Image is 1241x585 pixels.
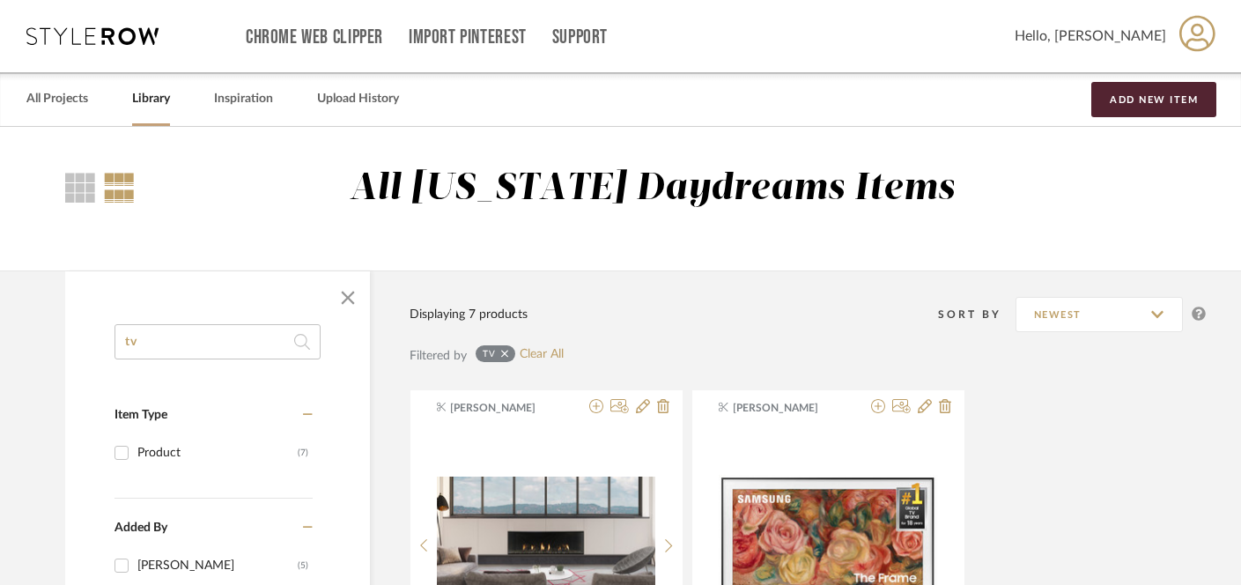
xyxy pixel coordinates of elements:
div: tv [483,348,497,359]
div: Filtered by [410,346,467,366]
a: Import Pinterest [409,30,527,45]
a: Support [552,30,608,45]
span: [PERSON_NAME] [450,400,561,416]
div: Sort By [938,306,1016,323]
input: Search within 7 results [114,324,321,359]
div: All [US_STATE] Daydreams Items [350,167,956,211]
div: [PERSON_NAME] [137,552,298,580]
span: Hello, [PERSON_NAME] [1015,26,1166,47]
span: Item Type [114,409,167,421]
span: Added By [114,522,167,534]
a: Upload History [317,87,399,111]
button: Add New Item [1091,82,1216,117]
a: All Projects [26,87,88,111]
button: Close [330,280,366,315]
a: Inspiration [214,87,273,111]
span: [PERSON_NAME] [733,400,844,416]
a: Clear All [520,347,564,362]
div: Displaying 7 products [410,305,528,324]
div: (7) [298,439,308,467]
div: Product [137,439,298,467]
a: Library [132,87,170,111]
a: Chrome Web Clipper [246,30,383,45]
div: (5) [298,552,308,580]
